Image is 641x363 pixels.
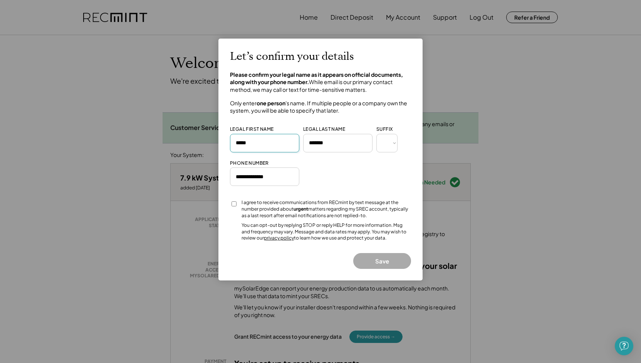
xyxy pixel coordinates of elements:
[242,222,411,241] div: You can opt-out by replying STOP or reply HELP for more information. Msg and frequency may vary. ...
[230,71,411,94] h4: While email is our primary contact method, we may call or text for time-sensitive matters.
[294,206,308,212] strong: urgent
[303,126,345,133] div: LEGAL LAST NAME
[264,235,294,241] a: privacy policy
[230,160,269,167] div: PHONE NUMBER
[353,253,411,269] button: Save
[257,100,285,106] strong: one person
[230,71,404,86] strong: Please confirm your legal name as it appears on official documents, along with your phone number.
[230,100,411,115] h4: Only enter 's name. If multiple people or a company own the system, you will be able to specify t...
[376,126,393,133] div: SUFFIX
[242,199,411,219] div: I agree to receive communications from RECmint by text message at the number provided about matte...
[230,126,274,133] div: LEGAL FIRST NAME
[230,50,354,63] h2: Let’s confirm your details
[615,337,633,355] div: Open Intercom Messenger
